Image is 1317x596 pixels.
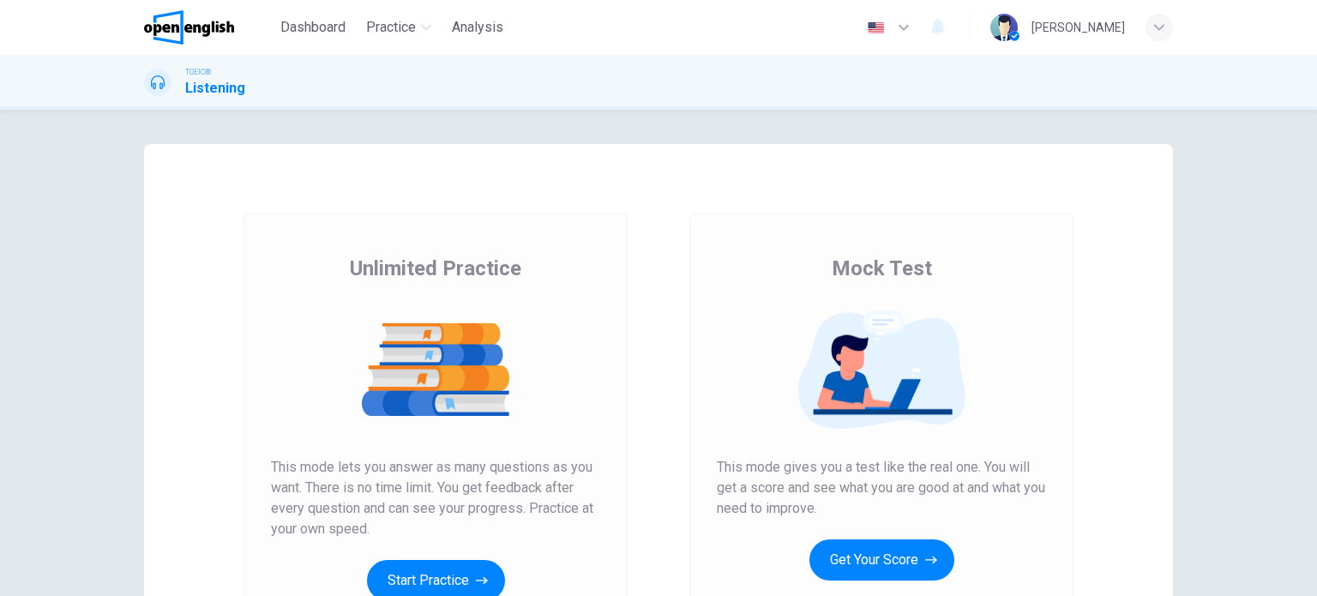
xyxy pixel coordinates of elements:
a: OpenEnglish logo [144,10,274,45]
span: This mode lets you answer as many questions as you want. There is no time limit. You get feedback... [271,457,600,539]
span: This mode gives you a test like the real one. You will get a score and see what you are good at a... [717,457,1046,519]
img: Profile picture [990,14,1018,41]
div: [PERSON_NAME] [1031,17,1125,38]
img: OpenEnglish logo [144,10,234,45]
span: Mock Test [832,255,932,282]
button: Get Your Score [809,539,954,581]
h1: Listening [185,78,245,99]
span: Analysis [452,17,503,38]
button: Analysis [445,12,510,43]
img: en [865,21,887,34]
button: Dashboard [274,12,352,43]
span: Unlimited Practice [350,255,521,282]
button: Practice [359,12,438,43]
span: Dashboard [280,17,346,38]
span: TOEIC® [185,66,211,78]
span: Practice [366,17,416,38]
